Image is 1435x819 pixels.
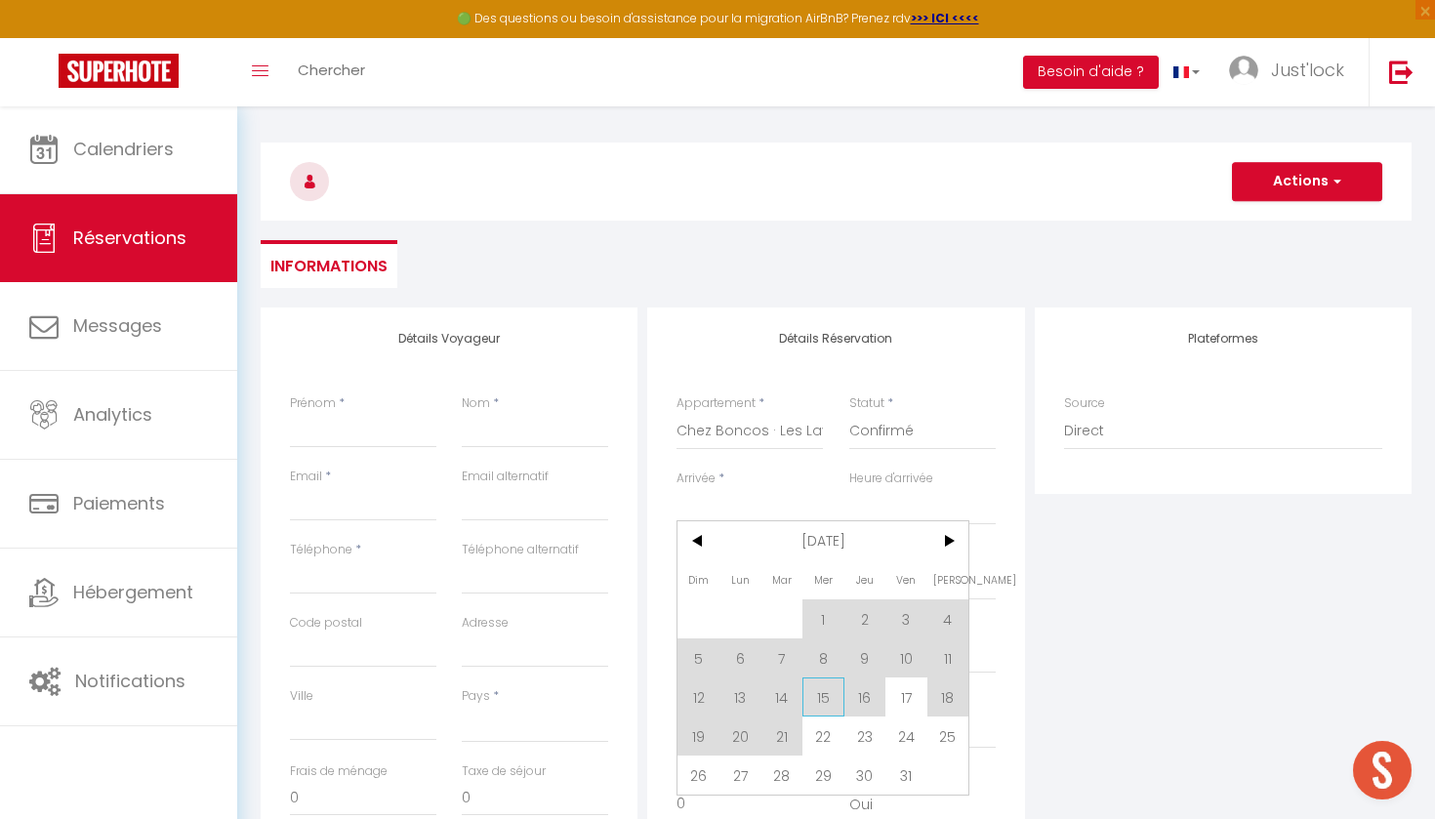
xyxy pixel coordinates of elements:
span: 2 [844,599,886,638]
a: Chercher [283,38,380,106]
a: ... Just'lock [1214,38,1369,106]
span: 12 [677,677,719,717]
span: 5 [677,638,719,677]
li: Informations [261,240,397,288]
span: 4 [927,599,969,638]
label: Code postal [290,614,362,633]
span: Chercher [298,60,365,80]
span: [DATE] [719,521,927,560]
span: 28 [760,756,802,795]
span: Just'lock [1271,58,1344,82]
span: 9 [844,638,886,677]
span: [PERSON_NAME] [927,560,969,599]
span: 23 [844,717,886,756]
span: 18 [927,677,969,717]
label: Email [290,468,322,486]
span: 27 [719,756,761,795]
label: Taxe de séjour [462,762,546,781]
label: Adresse [462,614,509,633]
h4: Détails Voyageur [290,332,608,346]
span: Calendriers [73,137,174,161]
button: Besoin d'aide ? [1023,56,1159,89]
span: 13 [719,677,761,717]
label: Statut [849,394,884,413]
label: Appartement [676,394,756,413]
label: Nom [462,394,490,413]
span: < [677,521,719,560]
span: 16 [844,677,886,717]
span: Réservations [73,225,186,250]
img: Super Booking [59,54,179,88]
span: Notifications [75,669,185,693]
h4: Plateformes [1064,332,1382,346]
span: 31 [885,756,927,795]
label: Arrivée [676,470,716,488]
span: 10 [885,638,927,677]
span: Mar [760,560,802,599]
span: Paiements [73,491,165,515]
span: 15 [802,677,844,717]
h4: Détails Réservation [676,332,995,346]
label: Frais de ménage [290,762,388,781]
span: Hébergement [73,580,193,604]
span: 14 [760,677,802,717]
span: 11 [927,638,969,677]
img: logout [1389,60,1414,84]
img: ... [1229,56,1258,85]
span: 26 [677,756,719,795]
label: Téléphone alternatif [462,541,579,559]
span: 22 [802,717,844,756]
span: 17 [885,677,927,717]
span: 30 [844,756,886,795]
span: 3 [885,599,927,638]
label: Heure d'arrivée [849,470,933,488]
span: 24 [885,717,927,756]
span: 1 [802,599,844,638]
span: 8 [802,638,844,677]
label: Source [1064,394,1105,413]
span: Lun [719,560,761,599]
span: 25 [927,717,969,756]
label: Email alternatif [462,468,549,486]
label: Prénom [290,394,336,413]
button: Actions [1232,162,1382,201]
span: 29 [802,756,844,795]
span: Ven [885,560,927,599]
span: 19 [677,717,719,756]
span: Analytics [73,402,152,427]
span: > [927,521,969,560]
span: 20 [719,717,761,756]
span: Messages [73,313,162,338]
span: 7 [760,638,802,677]
span: 6 [719,638,761,677]
label: Ville [290,687,313,706]
div: Ouvrir le chat [1353,741,1412,799]
a: >>> ICI <<<< [911,10,979,26]
span: Dim [677,560,719,599]
label: Téléphone [290,541,352,559]
span: 21 [760,717,802,756]
label: Pays [462,687,490,706]
span: Jeu [844,560,886,599]
span: Mer [802,560,844,599]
